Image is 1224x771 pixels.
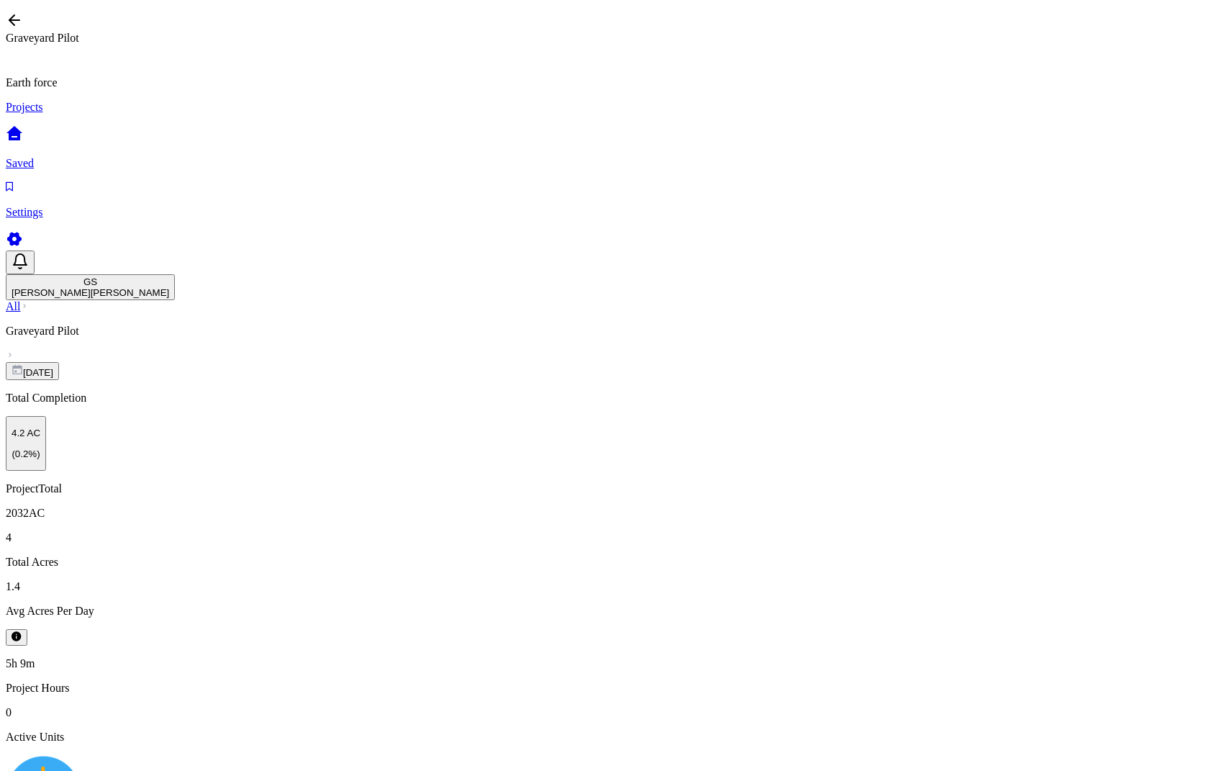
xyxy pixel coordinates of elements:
p: Projects [6,101,1218,114]
p: 5h 9m [6,657,1218,670]
img: earthforce-logo-white-uG4MPadI.svg [6,45,22,62]
p: Saved [6,157,1218,170]
button: GS[PERSON_NAME][PERSON_NAME] [6,274,175,300]
button: [DATE] [6,362,59,380]
p: Project Hours [6,682,1218,695]
p: Active Units [6,731,1218,744]
p: Earth force [6,76,1218,89]
p: Avg Acres Per Day [6,605,1218,618]
span: [PERSON_NAME] [12,287,91,298]
div: Graveyard Pilot [6,32,1218,45]
p: Graveyard Pilot [6,325,1218,338]
p: Project Total [6,482,1218,495]
p: (0.2%) [12,448,40,459]
div: GS [12,276,169,287]
p: 4.2 AC [12,428,40,438]
a: Settings [6,206,1218,250]
a: All [6,300,20,312]
p: 2032 AC [6,507,1218,520]
a: Projects [6,101,1218,145]
a: Saved [6,157,1218,194]
p: 1.4 [6,580,1218,593]
p: Settings [6,206,1218,219]
p: 4 [6,531,1218,544]
span: [PERSON_NAME] [91,287,170,298]
p: Total Completion [6,392,1218,405]
p: 0 [6,706,1218,719]
button: 4.2 AC(0.2%) [6,416,46,471]
p: Total Acres [6,556,1218,569]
